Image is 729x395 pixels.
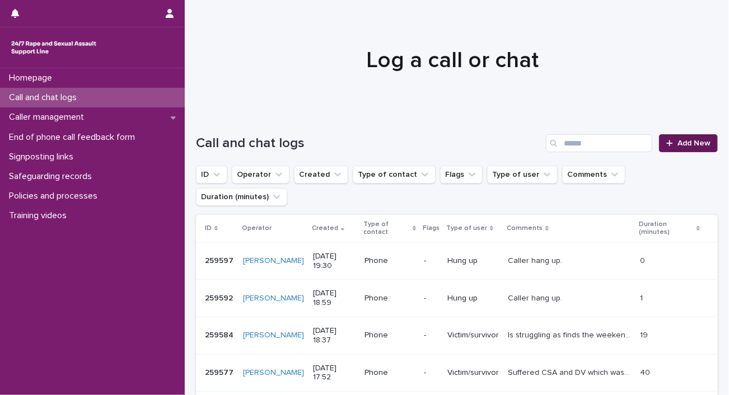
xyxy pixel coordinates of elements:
p: Phone [364,331,415,340]
p: 259577 [205,366,236,378]
p: - [424,368,438,378]
button: Operator [232,166,289,184]
p: Type of contact [363,218,409,239]
p: Duration (minutes) [639,218,693,239]
p: Caller hang up. [508,254,564,266]
input: Search [546,134,652,152]
p: Type of user [446,222,487,234]
p: Created [312,222,338,234]
p: 259592 [205,291,235,303]
button: Type of contact [353,166,436,184]
p: - [424,256,438,266]
a: Add New [659,134,718,152]
p: ID [205,222,212,234]
p: [DATE] 18:37 [313,326,356,345]
tr: 259597259597 [PERSON_NAME] [DATE] 19:30Phone-Hung upCaller hang up.Caller hang up. 00 [196,242,718,280]
button: Type of user [487,166,558,184]
p: Flags [423,222,440,234]
button: Created [294,166,348,184]
button: Comments [562,166,625,184]
p: Training videos [4,210,76,221]
p: Phone [364,256,415,266]
a: [PERSON_NAME] [243,331,304,340]
a: [PERSON_NAME] [243,294,304,303]
p: Phone [364,294,415,303]
button: ID [196,166,227,184]
tr: 259577259577 [PERSON_NAME] [DATE] 17:52Phone-Victim/survivorSuffered CSA and DV which was perpetu... [196,354,718,392]
tr: 259592259592 [PERSON_NAME] [DATE] 18:59Phone-Hung upCaller hang up.Caller hang up. 11 [196,280,718,317]
p: - [424,331,438,340]
p: - [424,294,438,303]
a: [PERSON_NAME] [243,368,304,378]
p: Policies and processes [4,191,106,201]
p: Signposting links [4,152,82,162]
p: [DATE] 18:59 [313,289,356,308]
p: Operator [242,222,272,234]
p: Victim/survivor [447,368,499,378]
p: Safeguarding records [4,171,101,182]
p: Homepage [4,73,61,83]
p: Caller management [4,112,93,123]
button: Flags [440,166,483,184]
h1: Log a call or chat [196,47,709,74]
p: [DATE] 19:30 [313,252,356,271]
p: 19 [640,328,650,340]
p: 259597 [205,254,236,266]
p: Suffered CSA and DV which was perpetuated by her ex-husband including rape and is still traumatis... [508,366,633,378]
p: Call and chat logs [4,92,86,103]
img: rhQMoQhaT3yELyF149Cw [9,36,99,59]
p: Hung up [447,256,499,266]
span: Add New [677,139,711,147]
p: 40 [640,366,652,378]
p: [DATE] 17:52 [313,364,356,383]
p: 0 [640,254,647,266]
p: Victim/survivor [447,331,499,340]
tr: 259584259584 [PERSON_NAME] [DATE] 18:37Phone-Victim/survivorIs struggling as finds the weekends d... [196,317,718,354]
p: Hung up [447,294,499,303]
h1: Call and chat logs [196,135,541,152]
p: End of phone call feedback form [4,132,144,143]
button: Duration (minutes) [196,188,287,206]
p: Caller hang up. [508,291,564,303]
a: [PERSON_NAME] [243,256,304,266]
p: Is struggling as finds the weekends difficult as is less busy. Finds being with people triggering... [508,328,633,340]
p: 259584 [205,328,236,340]
p: Phone [364,368,415,378]
p: Comments [507,222,543,234]
p: 1 [640,291,645,303]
